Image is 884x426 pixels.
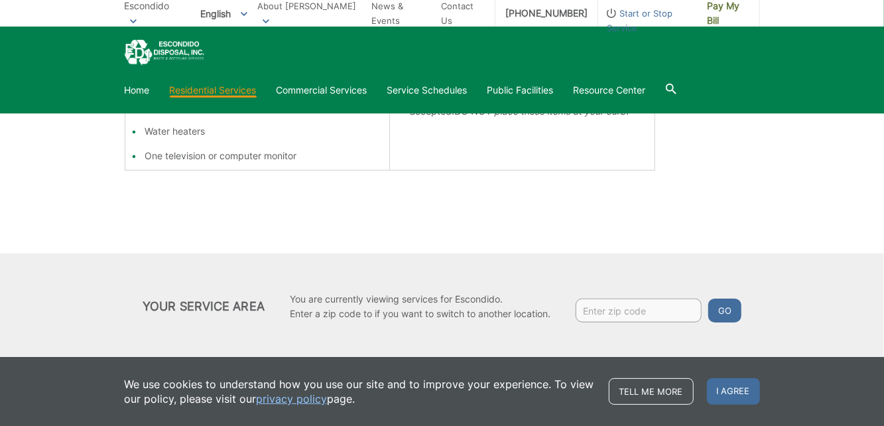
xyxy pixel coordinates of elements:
[576,299,702,322] input: Enter zip code
[609,378,694,405] a: Tell me more
[125,83,150,98] a: Home
[487,83,554,98] a: Public Facilities
[125,377,596,406] p: We use cookies to understand how you use our site and to improve your experience. To view our pol...
[574,83,646,98] a: Resource Center
[257,391,328,406] a: privacy policy
[170,83,257,98] a: Residential Services
[277,83,367,98] a: Commercial Services
[125,40,204,66] a: EDCD logo. Return to the homepage.
[145,149,383,163] li: One television or computer monitor
[190,3,257,25] span: English
[143,299,265,314] h2: Your Service Area
[290,292,550,321] p: You are currently viewing services for Escondido. Enter a zip code to if you want to switch to an...
[387,83,468,98] a: Service Schedules
[145,124,383,139] li: Water heaters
